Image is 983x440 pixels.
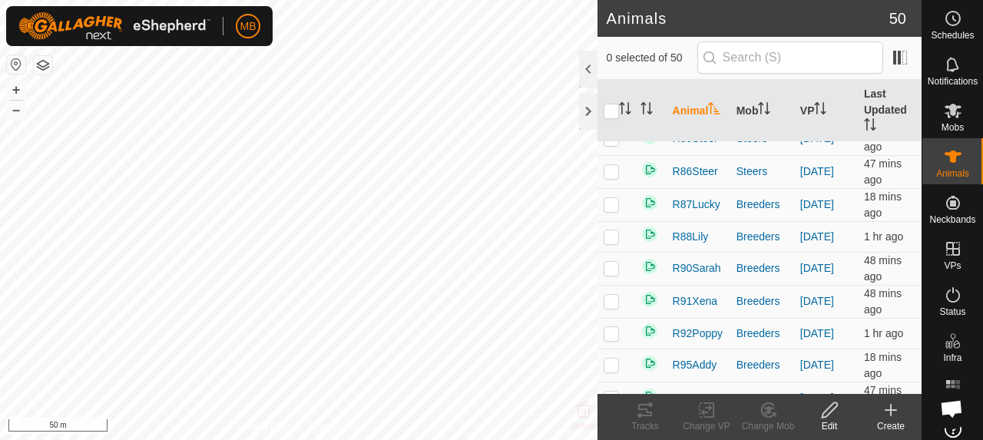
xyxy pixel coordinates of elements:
[736,293,788,309] div: Breeders
[800,392,834,404] a: [DATE]
[7,101,25,119] button: –
[800,295,834,307] a: [DATE]
[730,80,794,142] th: Mob
[7,81,25,99] button: +
[737,419,799,433] div: Change Mob
[814,104,826,117] p-sorticon: Activate to sort
[889,7,906,30] span: 50
[736,390,788,406] div: Steers
[640,290,659,309] img: returning on
[794,80,858,142] th: VP
[864,190,902,219] span: 26 Sept 2025, 1:32 pm
[800,262,834,274] a: [DATE]
[800,198,834,210] a: [DATE]
[640,104,653,117] p-sorticon: Activate to sort
[736,357,788,373] div: Breeders
[800,327,834,339] a: [DATE]
[864,384,902,412] span: 26 Sept 2025, 1:03 pm
[673,197,720,213] span: R87Lucky
[673,390,718,406] span: R96Steer
[864,121,876,133] p-sorticon: Activate to sort
[614,419,676,433] div: Tracks
[736,164,788,180] div: Steers
[640,387,659,405] img: returning on
[860,419,922,433] div: Create
[864,124,902,153] span: 26 Sept 2025, 1:33 pm
[934,399,971,409] span: Heatmap
[7,55,25,74] button: Reset Map
[640,194,659,212] img: returning on
[799,419,860,433] div: Edit
[864,157,902,186] span: 26 Sept 2025, 1:03 pm
[800,165,834,177] a: [DATE]
[673,357,717,373] span: R95Addy
[942,123,964,132] span: Mobs
[238,420,296,434] a: Privacy Policy
[607,9,889,28] h2: Animals
[640,354,659,372] img: returning on
[34,56,52,74] button: Map Layers
[18,12,210,40] img: Gallagher Logo
[864,351,902,379] span: 26 Sept 2025, 1:32 pm
[673,260,721,276] span: R90Sarah
[864,230,903,243] span: 26 Sept 2025, 12:33 pm
[673,164,718,180] span: R86Steer
[864,287,902,316] span: 26 Sept 2025, 1:03 pm
[673,229,709,245] span: R88Lily
[640,160,659,179] img: returning on
[708,104,720,117] p-sorticon: Activate to sort
[736,197,788,213] div: Breeders
[640,225,659,243] img: returning on
[736,260,788,276] div: Breeders
[758,104,770,117] p-sorticon: Activate to sort
[928,77,978,86] span: Notifications
[944,261,961,270] span: VPs
[676,419,737,433] div: Change VP
[640,257,659,276] img: returning on
[313,420,359,434] a: Contact Us
[640,322,659,340] img: returning on
[943,353,961,362] span: Infra
[936,169,969,178] span: Animals
[697,41,883,74] input: Search (S)
[931,31,974,40] span: Schedules
[673,326,723,342] span: R92Poppy
[939,307,965,316] span: Status
[800,359,834,371] a: [DATE]
[619,104,631,117] p-sorticon: Activate to sort
[667,80,730,142] th: Animal
[931,388,972,429] div: Open chat
[673,293,717,309] span: R91Xena
[240,18,257,35] span: MB
[800,230,834,243] a: [DATE]
[864,327,903,339] span: 26 Sept 2025, 12:03 pm
[929,215,975,224] span: Neckbands
[607,50,697,66] span: 0 selected of 50
[736,229,788,245] div: Breeders
[864,254,902,283] span: 26 Sept 2025, 1:03 pm
[858,80,922,142] th: Last Updated
[736,326,788,342] div: Breeders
